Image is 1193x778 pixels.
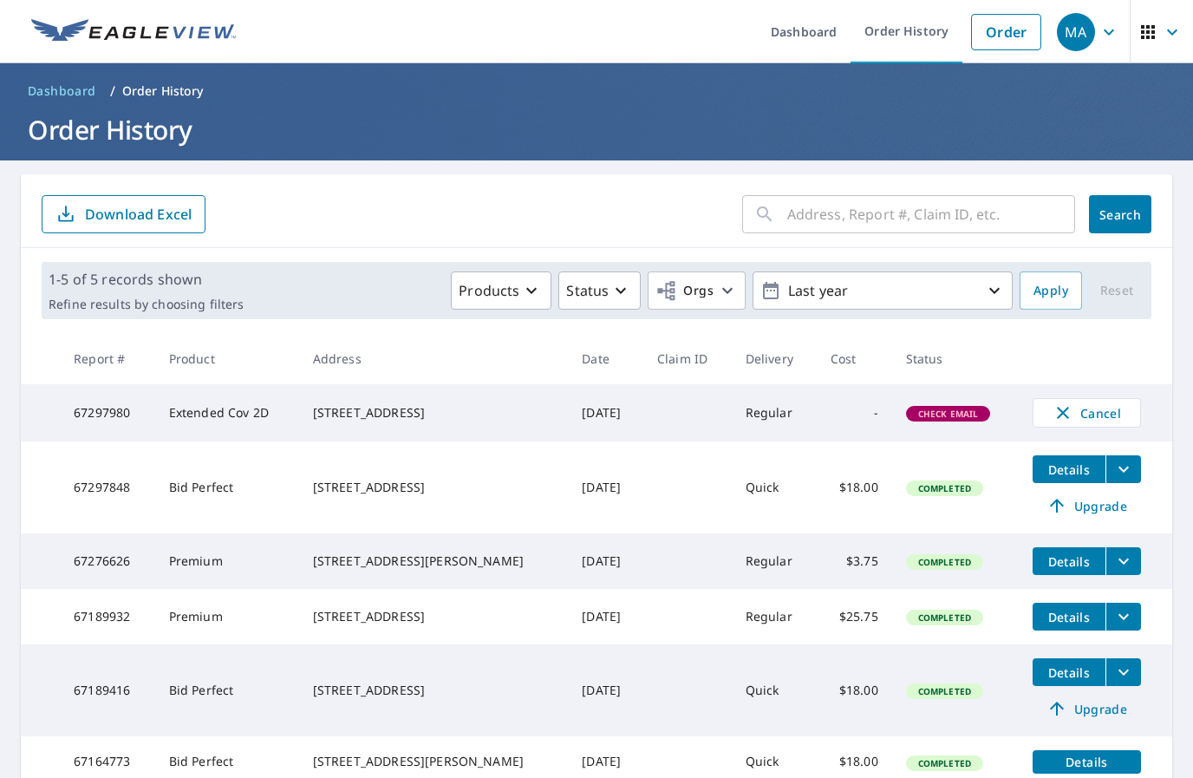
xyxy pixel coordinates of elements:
[817,589,892,644] td: $25.75
[1033,603,1105,631] button: detailsBtn-67189932
[49,297,244,312] p: Refine results by choosing filters
[31,19,236,45] img: EV Logo
[781,276,984,306] p: Last year
[1033,455,1105,483] button: detailsBtn-67297848
[1105,455,1141,483] button: filesDropdownBtn-67297848
[1043,698,1131,719] span: Upgrade
[753,271,1013,310] button: Last year
[60,533,155,589] td: 67276626
[732,384,817,441] td: Regular
[155,589,299,644] td: Premium
[817,333,892,384] th: Cost
[817,384,892,441] td: -
[451,271,551,310] button: Products
[155,441,299,533] td: Bid Perfect
[1033,398,1141,428] button: Cancel
[892,333,1019,384] th: Status
[1051,402,1123,423] span: Cancel
[459,280,519,301] p: Products
[85,205,192,224] p: Download Excel
[732,333,817,384] th: Delivery
[1033,750,1141,774] button: detailsBtn-67164773
[155,384,299,441] td: Extended Cov 2D
[787,190,1075,239] input: Address, Report #, Claim ID, etc.
[643,333,732,384] th: Claim ID
[1043,495,1131,516] span: Upgrade
[568,589,643,644] td: [DATE]
[313,608,555,625] div: [STREET_ADDRESS]
[908,482,981,494] span: Completed
[122,82,204,100] p: Order History
[817,533,892,589] td: $3.75
[817,441,892,533] td: $18.00
[28,82,96,100] span: Dashboard
[313,404,555,422] div: [STREET_ADDRESS]
[908,556,981,568] span: Completed
[1105,658,1141,686] button: filesDropdownBtn-67189416
[1105,603,1141,631] button: filesDropdownBtn-67189932
[971,14,1041,50] a: Order
[1043,461,1095,478] span: Details
[155,533,299,589] td: Premium
[1089,195,1151,233] button: Search
[648,271,746,310] button: Orgs
[568,333,643,384] th: Date
[558,271,641,310] button: Status
[1043,664,1095,681] span: Details
[908,611,981,624] span: Completed
[155,333,299,384] th: Product
[732,533,817,589] td: Regular
[908,408,989,420] span: Check Email
[313,552,555,570] div: [STREET_ADDRESS][PERSON_NAME]
[1043,553,1095,570] span: Details
[732,589,817,644] td: Regular
[817,644,892,736] td: $18.00
[155,644,299,736] td: Bid Perfect
[732,644,817,736] td: Quick
[299,333,569,384] th: Address
[568,644,643,736] td: [DATE]
[655,280,714,302] span: Orgs
[908,757,981,769] span: Completed
[1020,271,1082,310] button: Apply
[21,112,1172,147] h1: Order History
[1033,695,1141,722] a: Upgrade
[908,685,981,697] span: Completed
[1033,547,1105,575] button: detailsBtn-67276626
[313,753,555,770] div: [STREET_ADDRESS][PERSON_NAME]
[21,77,1172,105] nav: breadcrumb
[568,384,643,441] td: [DATE]
[1033,280,1068,302] span: Apply
[1033,492,1141,520] a: Upgrade
[732,441,817,533] td: Quick
[568,441,643,533] td: [DATE]
[1103,206,1138,223] span: Search
[1057,13,1095,51] div: MA
[60,384,155,441] td: 67297980
[1033,658,1105,686] button: detailsBtn-67189416
[1105,547,1141,575] button: filesDropdownBtn-67276626
[110,81,115,101] li: /
[21,77,103,105] a: Dashboard
[566,280,609,301] p: Status
[42,195,205,233] button: Download Excel
[568,533,643,589] td: [DATE]
[1043,754,1131,770] span: Details
[60,644,155,736] td: 67189416
[49,269,244,290] p: 1-5 of 5 records shown
[313,479,555,496] div: [STREET_ADDRESS]
[1043,609,1095,625] span: Details
[60,441,155,533] td: 67297848
[60,333,155,384] th: Report #
[60,589,155,644] td: 67189932
[313,682,555,699] div: [STREET_ADDRESS]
